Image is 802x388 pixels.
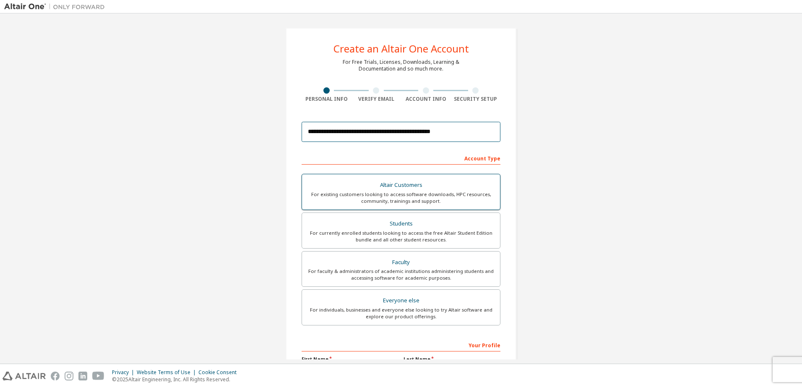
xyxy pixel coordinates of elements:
div: Your Profile [302,338,500,351]
img: Altair One [4,3,109,11]
img: facebook.svg [51,372,60,380]
div: Verify Email [352,96,401,102]
div: Faculty [307,257,495,268]
div: Security Setup [451,96,501,102]
div: Altair Customers [307,179,495,191]
div: For Free Trials, Licenses, Downloads, Learning & Documentation and so much more. [343,59,459,72]
img: youtube.svg [92,372,104,380]
div: Students [307,218,495,230]
div: Account Info [401,96,451,102]
label: Last Name [404,356,500,362]
div: For currently enrolled students looking to access the free Altair Student Edition bundle and all ... [307,230,495,243]
div: Account Type [302,151,500,165]
div: For existing customers looking to access software downloads, HPC resources, community, trainings ... [307,191,495,204]
div: Privacy [112,369,137,376]
div: Personal Info [302,96,352,102]
div: Website Terms of Use [137,369,198,376]
label: First Name [302,356,398,362]
img: altair_logo.svg [3,372,46,380]
p: © 2025 Altair Engineering, Inc. All Rights Reserved. [112,376,242,383]
div: For faculty & administrators of academic institutions administering students and accessing softwa... [307,268,495,281]
img: instagram.svg [65,372,73,380]
div: Cookie Consent [198,369,242,376]
div: Everyone else [307,295,495,307]
div: For individuals, businesses and everyone else looking to try Altair software and explore our prod... [307,307,495,320]
div: Create an Altair One Account [333,44,469,54]
img: linkedin.svg [78,372,87,380]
